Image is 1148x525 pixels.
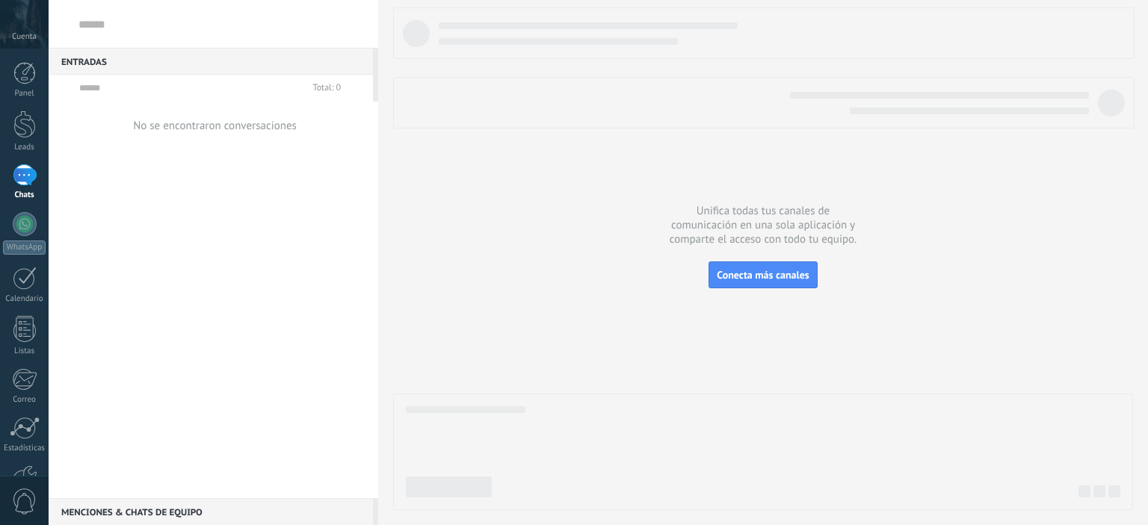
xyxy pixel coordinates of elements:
div: Chats [3,190,46,200]
span: Cuenta [12,32,37,42]
div: WhatsApp [3,240,46,255]
div: Total: 0 [307,81,341,96]
div: Correo [3,395,46,405]
div: Leads [3,143,46,152]
div: Panel [3,89,46,99]
div: No se encontraron conversaciones [133,119,297,133]
div: Estadísticas [3,444,46,453]
button: Conecta más canales [709,261,817,288]
div: Menciones & Chats de equipo [49,498,373,525]
div: Calendario [3,294,46,304]
span: Conecta más canales [717,268,809,282]
div: Listas [3,347,46,356]
div: Entradas [49,48,373,75]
